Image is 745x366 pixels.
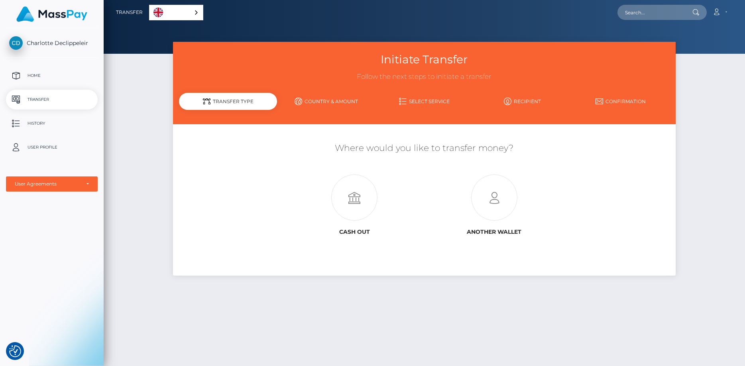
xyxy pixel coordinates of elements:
[6,137,98,157] a: User Profile
[9,141,94,153] p: User Profile
[179,93,277,110] div: Transfer Type
[179,72,670,82] h3: Follow the next steps to initiate a transfer
[149,5,203,20] div: Language
[9,345,21,357] button: Consent Preferences
[15,181,80,187] div: User Agreements
[6,39,98,47] span: Charlotte Declippeleir
[9,117,94,129] p: History
[277,94,375,108] a: Country & Amount
[149,5,203,20] a: English
[9,345,21,357] img: Revisit consent button
[572,94,670,108] a: Confirmation
[474,94,572,108] a: Recipient
[179,142,670,155] h5: Where would you like to transfer money?
[6,176,98,192] button: User Agreements
[149,5,203,20] aside: Language selected: English
[617,5,692,20] input: Search...
[375,94,473,108] a: Select Service
[6,66,98,86] a: Home
[430,229,558,235] h6: Another wallet
[291,229,418,235] h6: Cash out
[116,4,143,21] a: Transfer
[16,6,87,22] img: MassPay
[9,70,94,82] p: Home
[6,114,98,133] a: History
[179,52,670,67] h3: Initiate Transfer
[6,90,98,110] a: Transfer
[9,94,94,106] p: Transfer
